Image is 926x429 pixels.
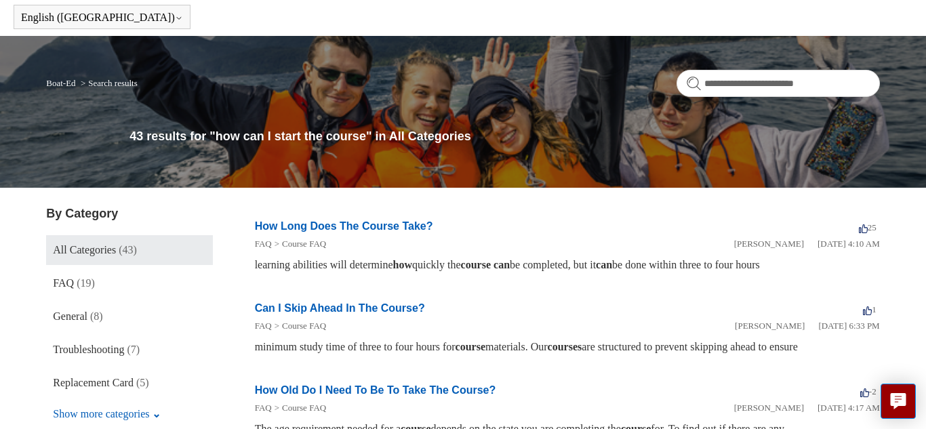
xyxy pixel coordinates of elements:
[255,237,272,251] li: FAQ
[393,259,412,270] em: how
[282,239,326,249] a: Course FAQ
[548,341,582,352] em: courses
[818,239,880,249] time: 03/14/2022, 04:10
[53,344,124,355] span: Troubleshooting
[46,78,78,88] li: Boat-Ed
[255,401,272,415] li: FAQ
[818,321,879,331] time: 01/05/2024, 18:33
[255,220,433,232] a: How Long Does The Course Take?
[127,344,140,355] span: (7)
[255,239,272,249] a: FAQ
[255,319,272,333] li: FAQ
[734,237,804,251] li: [PERSON_NAME]
[677,70,880,97] input: Search
[494,259,510,270] em: can
[863,304,877,314] span: 1
[46,235,213,265] a: All Categories (43)
[255,403,272,413] a: FAQ
[46,78,75,88] a: Boat-Ed
[46,401,167,427] button: Show more categories
[734,401,804,415] li: [PERSON_NAME]
[272,401,326,415] li: Course FAQ
[456,341,485,352] em: course
[881,384,916,419] button: Live chat
[282,321,326,331] a: Course FAQ
[255,302,425,314] a: Can I Skip Ahead In The Course?
[53,310,87,322] span: General
[53,277,74,289] span: FAQ
[596,259,612,270] em: can
[255,384,496,396] a: How Old Do I Need To Be To Take The Course?
[282,403,326,413] a: Course FAQ
[46,368,213,398] a: Replacement Card (5)
[53,244,116,256] span: All Categories
[461,259,491,270] em: course
[78,78,138,88] li: Search results
[129,127,879,146] h1: 43 results for "how can I start the course" in All Categories
[53,377,134,388] span: Replacement Card
[77,277,95,289] span: (19)
[255,339,880,355] div: minimum study time of three to four hours for materials. Our are structured to prevent skipping a...
[255,321,272,331] a: FAQ
[272,237,326,251] li: Course FAQ
[90,310,103,322] span: (8)
[46,205,213,223] h3: By Category
[859,222,877,232] span: 25
[860,386,877,396] span: -2
[46,268,213,298] a: FAQ (19)
[255,257,880,273] div: learning abilities will determine quickly the be completed, but it be done within three to four h...
[46,302,213,331] a: General (8)
[21,12,183,24] button: English ([GEOGRAPHIC_DATA])
[119,244,137,256] span: (43)
[272,319,326,333] li: Course FAQ
[735,319,805,333] li: [PERSON_NAME]
[46,335,213,365] a: Troubleshooting (7)
[136,377,149,388] span: (5)
[818,403,880,413] time: 03/14/2022, 04:17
